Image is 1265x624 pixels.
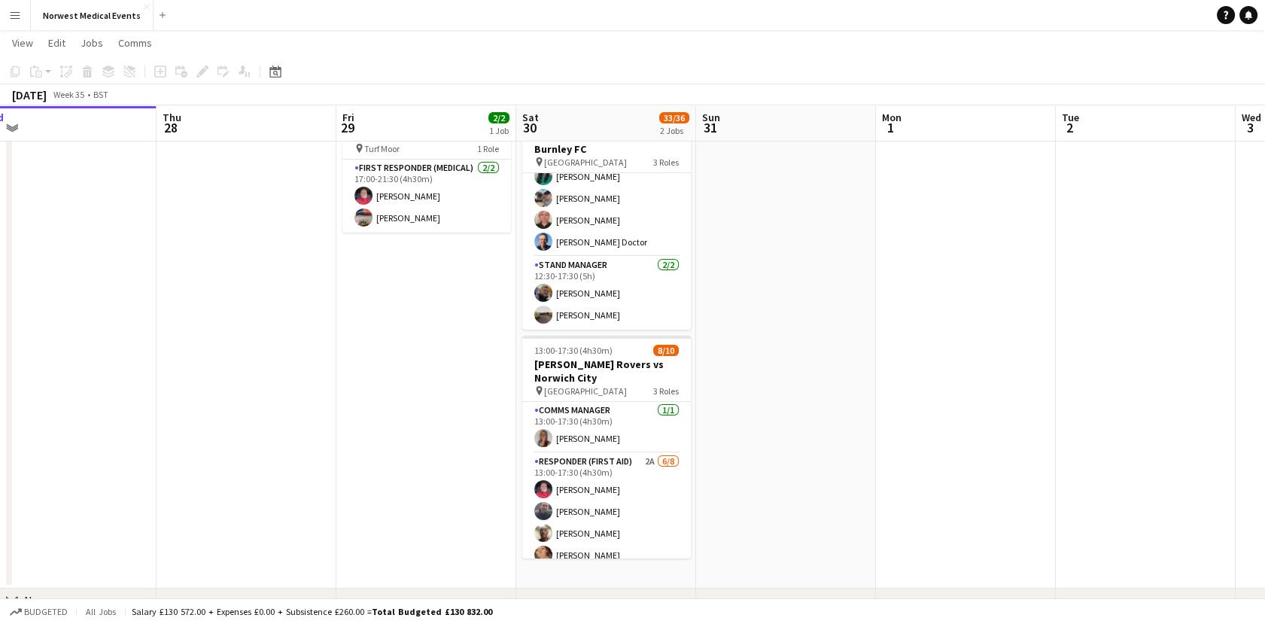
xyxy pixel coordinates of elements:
[544,385,627,397] span: [GEOGRAPHIC_DATA]
[882,111,902,124] span: Mon
[522,358,691,385] h3: [PERSON_NAME] Rovers vs Norwich City
[1242,111,1261,124] span: Wed
[364,143,400,154] span: Turf Moor
[522,111,539,124] span: Sat
[520,119,539,136] span: 30
[653,345,679,356] span: 8/10
[1239,119,1261,136] span: 3
[488,112,509,123] span: 2/2
[342,107,511,233] app-job-card: 17:00-21:30 (4h30m)2/2Burnley U21's vs Leeds U21's Turf Moor1 RoleFirst Responder (Medical)2/217:...
[112,33,158,53] a: Comms
[534,345,613,356] span: 13:00-17:30 (4h30m)
[659,112,689,123] span: 33/36
[118,36,152,50] span: Comms
[50,89,87,100] span: Week 35
[160,119,181,136] span: 28
[702,111,720,124] span: Sun
[653,385,679,397] span: 3 Roles
[342,111,354,124] span: Fri
[24,593,80,608] div: New group
[342,160,511,233] app-card-role: First Responder (Medical)2/217:00-21:30 (4h30m)[PERSON_NAME][PERSON_NAME]
[372,606,492,617] span: Total Budgeted £130 832.00
[75,33,109,53] a: Jobs
[522,129,691,156] h3: Manchester United vs Burnley FC
[1062,111,1079,124] span: Tue
[544,157,627,168] span: [GEOGRAPHIC_DATA]
[522,402,691,453] app-card-role: Comms Manager1/113:00-17:30 (4h30m)[PERSON_NAME]
[880,119,902,136] span: 1
[24,607,68,617] span: Budgeted
[522,336,691,559] app-job-card: 13:00-17:30 (4h30m)8/10[PERSON_NAME] Rovers vs Norwich City [GEOGRAPHIC_DATA]3 RolesComms Manager...
[48,36,65,50] span: Edit
[522,257,691,330] app-card-role: Stand Manager2/212:30-17:30 (5h)[PERSON_NAME][PERSON_NAME]
[477,143,499,154] span: 1 Role
[31,1,154,30] button: Norwest Medical Events
[340,119,354,136] span: 29
[6,33,39,53] a: View
[42,33,71,53] a: Edit
[653,157,679,168] span: 3 Roles
[12,87,47,102] div: [DATE]
[163,111,181,124] span: Thu
[522,118,691,257] app-card-role: Senior Responder (FREC 4 or Above)5/512:30-17:30 (5h)[PERSON_NAME][PERSON_NAME][PERSON_NAME][PERS...
[660,125,689,136] div: 2 Jobs
[489,125,509,136] div: 1 Job
[522,107,691,330] app-job-card: 12:30-17:30 (5h)25/26Manchester United vs Burnley FC [GEOGRAPHIC_DATA]3 Roles Senior Responder (F...
[12,36,33,50] span: View
[700,119,720,136] span: 31
[1060,119,1079,136] span: 2
[132,606,492,617] div: Salary £130 572.00 + Expenses £0.00 + Subsistence £260.00 =
[93,89,108,100] div: BST
[83,606,119,617] span: All jobs
[81,36,103,50] span: Jobs
[8,604,70,620] button: Budgeted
